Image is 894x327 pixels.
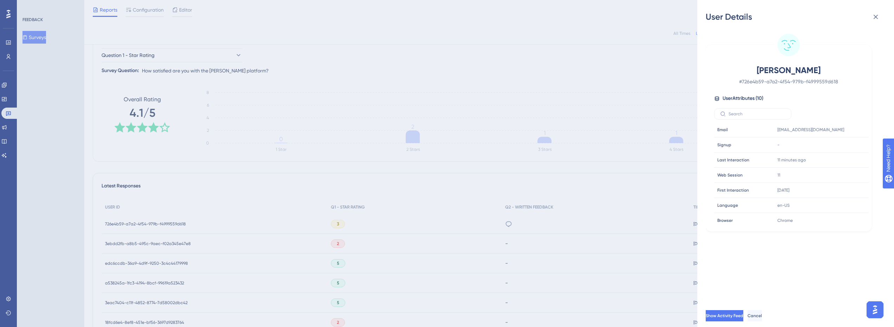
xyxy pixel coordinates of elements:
[777,142,779,148] span: -
[777,188,789,193] time: [DATE]
[717,172,743,178] span: Web Session
[717,187,749,193] span: First Interaction
[706,11,886,23] div: User Details
[717,203,738,208] span: Language
[717,127,728,133] span: Email
[706,310,743,321] button: Show Activity Feed
[727,77,850,86] span: # 726e4b59-a7a2-4f54-979b-f4999559d618
[723,94,763,103] span: User Attributes ( 10 )
[748,313,762,319] span: Cancel
[748,310,762,321] button: Cancel
[727,65,850,76] span: [PERSON_NAME]
[729,111,785,116] input: Search
[717,157,749,163] span: Last Interaction
[777,127,844,133] span: [EMAIL_ADDRESS][DOMAIN_NAME]
[17,2,44,10] span: Need Help?
[777,218,793,223] span: Chrome
[717,142,731,148] span: Signup
[864,299,886,320] iframe: UserGuiding AI Assistant Launcher
[706,313,743,319] span: Show Activity Feed
[777,203,790,208] span: en-US
[717,218,733,223] span: Browser
[777,158,806,162] time: 11 minutes ago
[777,172,780,178] span: 11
